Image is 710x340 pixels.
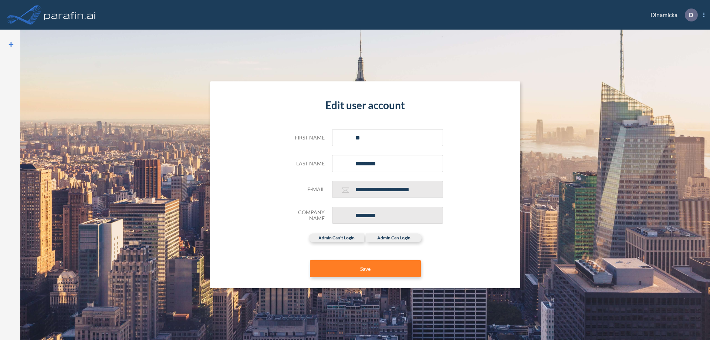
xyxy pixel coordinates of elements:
img: logo [43,7,97,22]
h5: Last name [288,161,325,167]
h5: First name [288,135,325,141]
div: Dinamicka [639,9,704,21]
h5: E-mail [288,186,325,193]
label: admin can't login [309,233,364,242]
h4: Edit user account [288,99,443,112]
button: Save [310,260,421,277]
h5: Company Name [288,209,325,222]
p: D [689,11,693,18]
label: admin can login [366,233,422,242]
